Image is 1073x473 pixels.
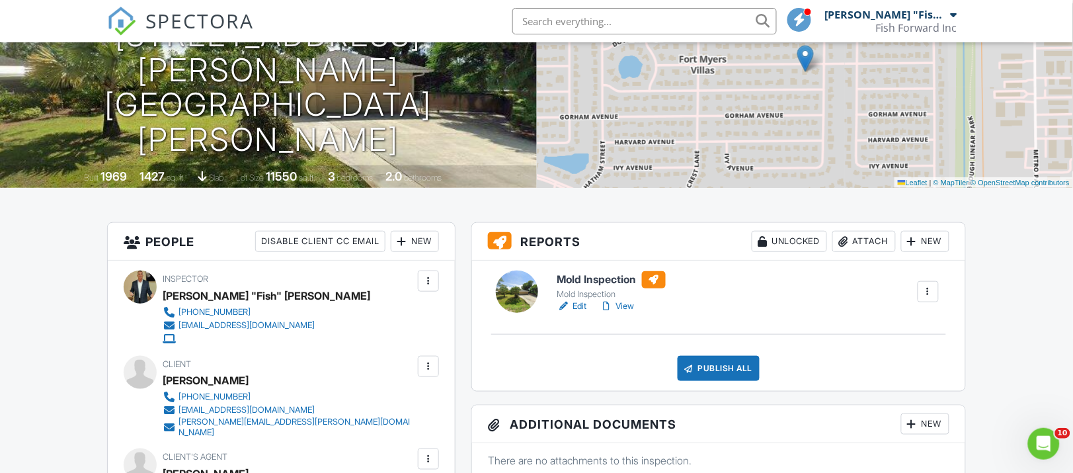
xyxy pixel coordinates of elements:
iframe: Intercom live chat [1028,428,1060,460]
div: [EMAIL_ADDRESS][DOMAIN_NAME] [179,320,315,331]
a: SPECTORA [107,18,254,46]
div: [PERSON_NAME] "Fish" [PERSON_NAME] [825,8,947,21]
a: [PHONE_NUMBER] [163,306,360,319]
div: New [391,231,439,252]
div: [PERSON_NAME] [163,370,249,390]
div: 2.0 [386,169,403,183]
a: Mold Inspection Mold Inspection [557,271,666,300]
h3: Reports [472,223,965,261]
span: bathrooms [405,173,442,183]
span: sq.ft. [299,173,315,183]
input: Search everything... [512,8,777,34]
div: New [901,413,949,435]
a: Edit [557,300,587,313]
span: Lot Size [236,173,264,183]
div: Unlocked [752,231,827,252]
h1: [STREET_ADDRESS][PERSON_NAME] [GEOGRAPHIC_DATA][PERSON_NAME] [21,18,516,157]
div: Attach [832,231,896,252]
div: Fish Forward Inc [876,21,957,34]
a: [EMAIL_ADDRESS][DOMAIN_NAME] [163,404,415,417]
div: [EMAIL_ADDRESS][DOMAIN_NAME] [179,405,315,415]
a: [PHONE_NUMBER] [163,390,415,404]
a: [PERSON_NAME][EMAIL_ADDRESS][PERSON_NAME][DOMAIN_NAME] [163,417,415,438]
span: | [930,179,932,187]
span: sq. ft. [167,173,185,183]
h3: People [108,223,455,261]
img: Marker [797,45,814,72]
span: Inspector [163,274,208,284]
a: © OpenStreetMap contributors [971,179,1070,187]
h6: Mold Inspection [557,271,666,288]
span: Built [84,173,99,183]
div: 11550 [266,169,297,183]
div: 1427 [139,169,165,183]
div: [PHONE_NUMBER] [179,307,251,318]
a: [EMAIL_ADDRESS][DOMAIN_NAME] [163,319,360,332]
p: There are no attachments to this inspection. [488,453,949,468]
h3: Additional Documents [472,406,965,443]
span: bedrooms [337,173,374,183]
div: Mold Inspection [557,289,666,300]
div: [PERSON_NAME] "Fish" [PERSON_NAME] [163,286,370,306]
div: Disable Client CC Email [255,231,385,252]
a: © MapTiler [934,179,969,187]
span: Client's Agent [163,452,227,462]
img: The Best Home Inspection Software - Spectora [107,7,136,36]
div: [PERSON_NAME][EMAIL_ADDRESS][PERSON_NAME][DOMAIN_NAME] [179,417,415,438]
a: Leaflet [898,179,928,187]
span: SPECTORA [145,7,254,34]
div: [PHONE_NUMBER] [179,392,251,402]
span: Client [163,359,191,369]
div: 1969 [100,169,127,183]
span: 10 [1055,428,1070,439]
div: New [901,231,949,252]
div: Publish All [678,356,760,381]
div: 3 [328,169,335,183]
a: View [600,300,635,313]
span: slab [209,173,223,183]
